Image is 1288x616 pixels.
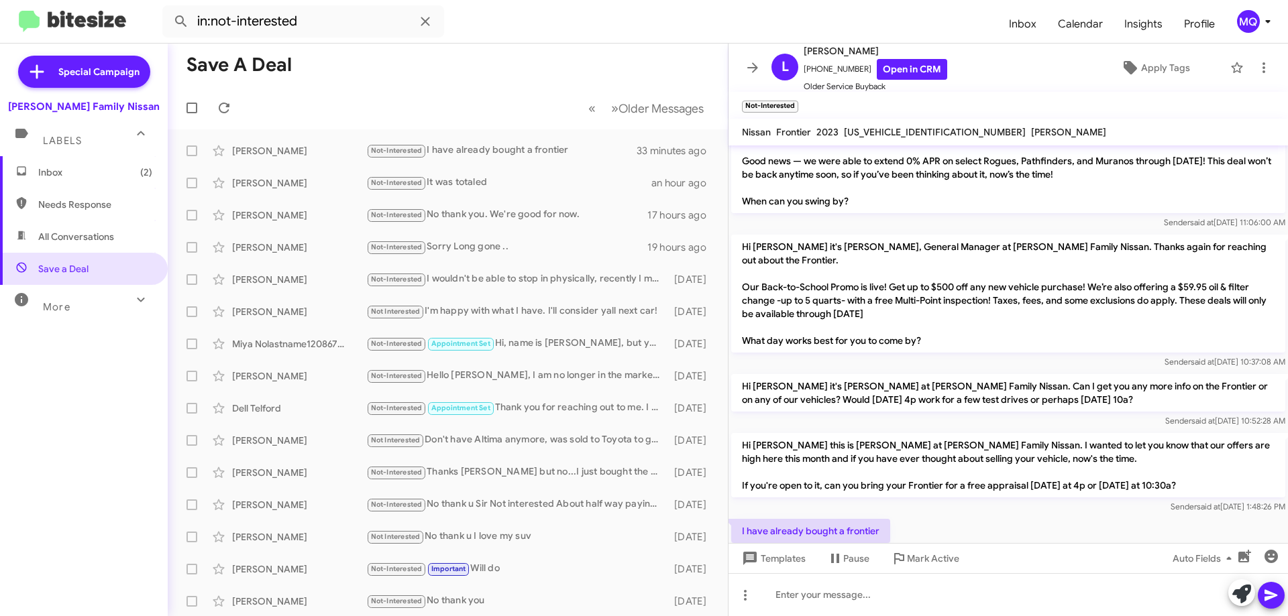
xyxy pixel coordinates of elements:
[38,198,152,211] span: Needs Response
[611,100,619,117] span: »
[731,109,1285,213] p: Hi [PERSON_NAME], it’s [PERSON_NAME], General Manager at [PERSON_NAME] Family Nissan. Thanks agai...
[366,593,667,609] div: No thank you
[38,262,89,275] span: Save a Deal
[776,126,811,138] span: Frontier
[366,175,651,190] div: It was totaled
[371,404,423,412] span: Not-Interested
[580,95,604,122] button: Previous
[1226,10,1273,33] button: MQ
[667,562,717,576] div: [DATE]
[232,305,366,318] div: [PERSON_NAME]
[804,43,947,59] span: [PERSON_NAME]
[371,243,423,251] span: Not-Interested
[232,402,366,415] div: Dell Telford
[1086,56,1224,80] button: Apply Tags
[366,561,667,576] div: Will do
[8,100,160,113] div: [PERSON_NAME] Family Nissan
[371,564,423,573] span: Not-Interested
[731,235,1285,353] p: Hi [PERSON_NAME] it's [PERSON_NAME], General Manager at [PERSON_NAME] Family Nissan. Thanks again...
[907,546,959,570] span: Mark Active
[880,546,970,570] button: Mark Active
[431,339,490,348] span: Appointment Set
[18,56,150,88] a: Special Campaign
[1165,416,1285,426] span: Sender [DATE] 10:52:28 AM
[1173,546,1237,570] span: Auto Fields
[667,498,717,511] div: [DATE]
[232,595,366,608] div: [PERSON_NAME]
[731,433,1285,497] p: Hi [PERSON_NAME] this is [PERSON_NAME] at [PERSON_NAME] Family Nissan. I wanted to let you know t...
[371,146,423,155] span: Not-Interested
[232,562,366,576] div: [PERSON_NAME]
[1173,5,1226,44] a: Profile
[588,100,596,117] span: «
[667,273,717,286] div: [DATE]
[804,80,947,93] span: Older Service Buyback
[816,126,839,138] span: 2023
[371,307,421,316] span: Not Interested
[371,275,423,284] span: Not-Interested
[58,65,140,78] span: Special Campaign
[232,208,366,222] div: [PERSON_NAME]
[1190,217,1214,227] span: said at
[1047,5,1114,44] a: Calendar
[232,273,366,286] div: [PERSON_NAME]
[232,144,366,158] div: [PERSON_NAME]
[1114,5,1173,44] a: Insights
[816,546,880,570] button: Pause
[1162,546,1248,570] button: Auto Fields
[232,176,366,190] div: [PERSON_NAME]
[667,530,717,544] div: [DATE]
[731,519,890,543] p: I have already bought a frontier
[371,371,423,380] span: Not-Interested
[371,468,423,477] span: Not-Interested
[1237,10,1260,33] div: MQ
[637,144,717,158] div: 33 minutes ago
[739,546,806,570] span: Templates
[38,230,114,243] span: All Conversations
[667,369,717,383] div: [DATE]
[431,404,490,412] span: Appointment Set
[232,369,366,383] div: [PERSON_NAME]
[366,271,667,287] div: I wouldn't be able to stop in physically, recently I moved to the [GEOGRAPHIC_DATA] area so I'm a...
[371,178,423,187] span: Not-Interested
[371,210,423,219] span: Not-Interested
[1191,357,1214,367] span: said at
[804,59,947,80] span: [PHONE_NUMBER]
[431,564,466,573] span: Important
[1031,126,1106,138] span: [PERSON_NAME]
[366,400,667,416] div: Thank you for reaching out to me. I purchased a second-hand vehicle from a family member for now....
[877,59,947,80] a: Open in CRM
[371,500,423,509] span: Not-Interested
[1191,416,1215,426] span: said at
[371,597,423,605] span: Not-Interested
[1165,357,1285,367] span: Sender [DATE] 10:37:08 AM
[1164,217,1285,227] span: Sender [DATE] 11:06:00 AM
[162,5,444,38] input: Search
[742,126,771,138] span: Nissan
[366,239,647,255] div: Sorry Long gone ..
[140,166,152,179] span: (2)
[38,166,152,179] span: Inbox
[232,466,366,479] div: [PERSON_NAME]
[731,374,1285,412] p: Hi [PERSON_NAME] it's [PERSON_NAME] at [PERSON_NAME] Family Nissan. Can I get you any more info o...
[232,241,366,254] div: [PERSON_NAME]
[1141,56,1190,80] span: Apply Tags
[43,135,82,147] span: Labels
[366,304,667,319] div: I'm happy with what I have. I'll consider yall next car!
[729,546,816,570] button: Templates
[232,530,366,544] div: [PERSON_NAME]
[603,95,712,122] button: Next
[1197,501,1220,511] span: said at
[366,368,667,383] div: Hello [PERSON_NAME], I am no longer in the market looking for vehicle thank you for reaching out ...
[371,339,423,348] span: Not-Interested
[232,434,366,447] div: [PERSON_NAME]
[647,208,717,222] div: 17 hours ago
[366,529,667,544] div: No thank u I love my suv
[366,336,667,351] div: Hi, name is [PERSON_NAME], but yes... I already bought the pathfinder from you all. And I won the...
[998,5,1047,44] a: Inbox
[366,207,647,223] div: No thank you. We're good for now.
[619,101,704,116] span: Older Messages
